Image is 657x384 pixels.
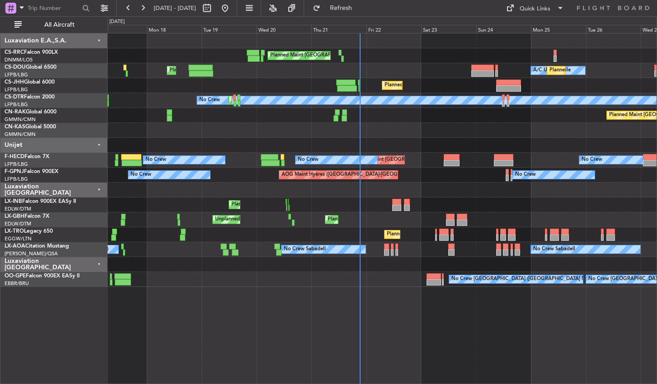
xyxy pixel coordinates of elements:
[5,124,25,130] span: CN-KAS
[311,25,366,33] div: Thu 21
[5,116,36,123] a: GMMN/CMN
[5,161,28,168] a: LFPB/LBG
[5,80,55,85] a: CS-JHHGlobal 6000
[5,229,53,234] a: LX-TROLegacy 650
[5,65,26,70] span: CS-DOU
[23,22,95,28] span: All Aircraft
[385,79,527,92] div: Planned Maint [GEOGRAPHIC_DATA] ([GEOGRAPHIC_DATA])
[5,109,56,115] a: CN-RAKGlobal 6000
[231,94,277,107] div: Planned Maint Sofia
[586,25,641,33] div: Tue 26
[5,169,24,174] span: F-GPNJ
[502,1,568,15] button: Quick Links
[5,86,28,93] a: LFPB/LBG
[5,71,28,78] a: LFPB/LBG
[231,198,306,211] div: Planned Maint Geneva (Cointrin)
[451,272,603,286] div: No Crew [GEOGRAPHIC_DATA] ([GEOGRAPHIC_DATA] National)
[145,153,166,167] div: No Crew
[5,56,33,63] a: DNMM/LOS
[5,220,31,227] a: EDLW/DTM
[92,25,147,33] div: Sun 17
[5,176,28,183] a: LFPB/LBG
[322,5,360,11] span: Refresh
[5,273,80,279] a: OO-GPEFalcon 900EX EASy II
[5,235,32,242] a: EGGW/LTN
[5,65,56,70] a: CS-DOUGlobal 6500
[366,25,422,33] div: Fri 22
[5,124,56,130] a: CN-KASGlobal 5000
[5,80,24,85] span: CS-JHH
[531,25,586,33] div: Mon 25
[5,250,58,257] a: [PERSON_NAME]/QSA
[328,213,428,226] div: Planned Maint Nice ([GEOGRAPHIC_DATA])
[154,4,196,12] span: [DATE] - [DATE]
[215,213,364,226] div: Unplanned Maint [GEOGRAPHIC_DATA] ([GEOGRAPHIC_DATA])
[5,280,29,287] a: EBBR/BRU
[5,50,24,55] span: CS-RRC
[5,244,69,249] a: LX-AOACitation Mustang
[257,25,312,33] div: Wed 20
[5,131,36,138] a: GMMN/CMN
[202,25,257,33] div: Tue 19
[387,228,529,241] div: Planned Maint [GEOGRAPHIC_DATA] ([GEOGRAPHIC_DATA])
[5,94,55,100] a: CS-DTRFalcon 2000
[533,243,575,256] div: No Crew Sabadell
[5,94,24,100] span: CS-DTR
[5,229,24,234] span: LX-TRO
[199,94,220,107] div: No Crew
[476,25,531,33] div: Sun 24
[421,25,476,33] div: Sat 23
[533,64,571,77] div: A/C Unavailable
[131,168,151,182] div: No Crew
[515,168,536,182] div: No Crew
[169,64,312,77] div: Planned Maint [GEOGRAPHIC_DATA] ([GEOGRAPHIC_DATA])
[282,168,434,182] div: AOG Maint Hyères ([GEOGRAPHIC_DATA]-[GEOGRAPHIC_DATA])
[5,214,24,219] span: LX-GBH
[5,214,49,219] a: LX-GBHFalcon 7X
[270,49,413,62] div: Planned Maint [GEOGRAPHIC_DATA] ([GEOGRAPHIC_DATA])
[582,153,602,167] div: No Crew
[284,243,326,256] div: No Crew Sabadell
[5,199,22,204] span: LX-INB
[5,101,28,108] a: LFPB/LBG
[5,273,26,279] span: OO-GPE
[5,199,76,204] a: LX-INBFalcon 900EX EASy II
[5,206,31,212] a: EDLW/DTM
[109,18,125,26] div: [DATE]
[5,154,49,159] a: F-HECDFalcon 7X
[5,154,24,159] span: F-HECD
[5,244,25,249] span: LX-AOA
[5,109,26,115] span: CN-RAK
[5,169,58,174] a: F-GPNJFalcon 900EX
[147,25,202,33] div: Mon 18
[10,18,98,32] button: All Aircraft
[28,1,80,15] input: Trip Number
[520,5,550,14] div: Quick Links
[309,1,363,15] button: Refresh
[298,153,319,167] div: No Crew
[5,50,58,55] a: CS-RRCFalcon 900LX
